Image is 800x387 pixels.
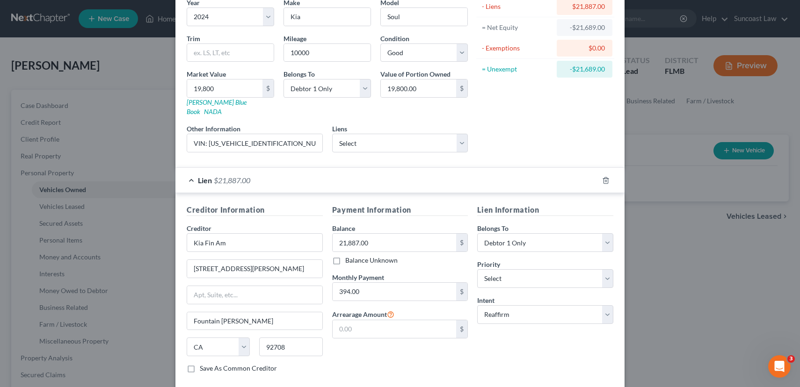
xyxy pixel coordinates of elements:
[482,43,553,53] div: - Exemptions
[381,79,456,97] input: 0.00
[333,234,457,251] input: 0.00
[768,355,791,378] iframe: Intercom live chat
[187,233,323,252] input: Search creditor by name...
[187,260,322,278] input: Enter address...
[187,34,200,43] label: Trim
[187,98,247,115] a: [PERSON_NAME] Blue Book
[187,134,322,152] input: (optional)
[187,312,322,330] input: Enter city...
[332,223,355,233] label: Balance
[187,69,226,79] label: Market Value
[482,2,553,11] div: - Liens
[284,70,315,78] span: Belongs To
[332,204,468,216] h5: Payment Information
[187,44,274,62] input: ex. LS, LT, etc
[456,320,467,338] div: $
[332,272,384,282] label: Monthly Payment
[187,204,323,216] h5: Creditor Information
[477,260,500,268] span: Priority
[482,23,553,32] div: = Net Equity
[456,283,467,301] div: $
[564,2,605,11] div: $21,887.00
[456,234,467,251] div: $
[187,79,262,97] input: 0.00
[564,23,605,32] div: -$21,689.00
[787,355,795,363] span: 3
[200,364,277,373] label: Save As Common Creditor
[284,8,371,26] input: ex. Nissan
[187,224,211,232] span: Creditor
[564,43,605,53] div: $0.00
[380,34,409,43] label: Condition
[482,64,553,74] div: = Unexempt
[333,283,457,301] input: 0.00
[284,44,371,62] input: --
[198,176,212,185] span: Lien
[259,337,322,356] input: Enter zip...
[477,224,509,232] span: Belongs To
[214,176,250,185] span: $21,887.00
[332,124,347,134] label: Liens
[204,107,222,115] a: NADA
[477,204,613,216] h5: Lien Information
[284,34,306,43] label: Mileage
[564,64,605,74] div: -$21,689.00
[477,295,495,305] label: Intent
[381,8,467,26] input: ex. Altima
[333,320,457,338] input: 0.00
[456,79,467,97] div: $
[187,124,240,134] label: Other Information
[332,308,394,320] label: Arrearage Amount
[262,79,274,97] div: $
[345,256,398,265] label: Balance Unknown
[380,69,451,79] label: Value of Portion Owned
[187,286,322,304] input: Apt, Suite, etc...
